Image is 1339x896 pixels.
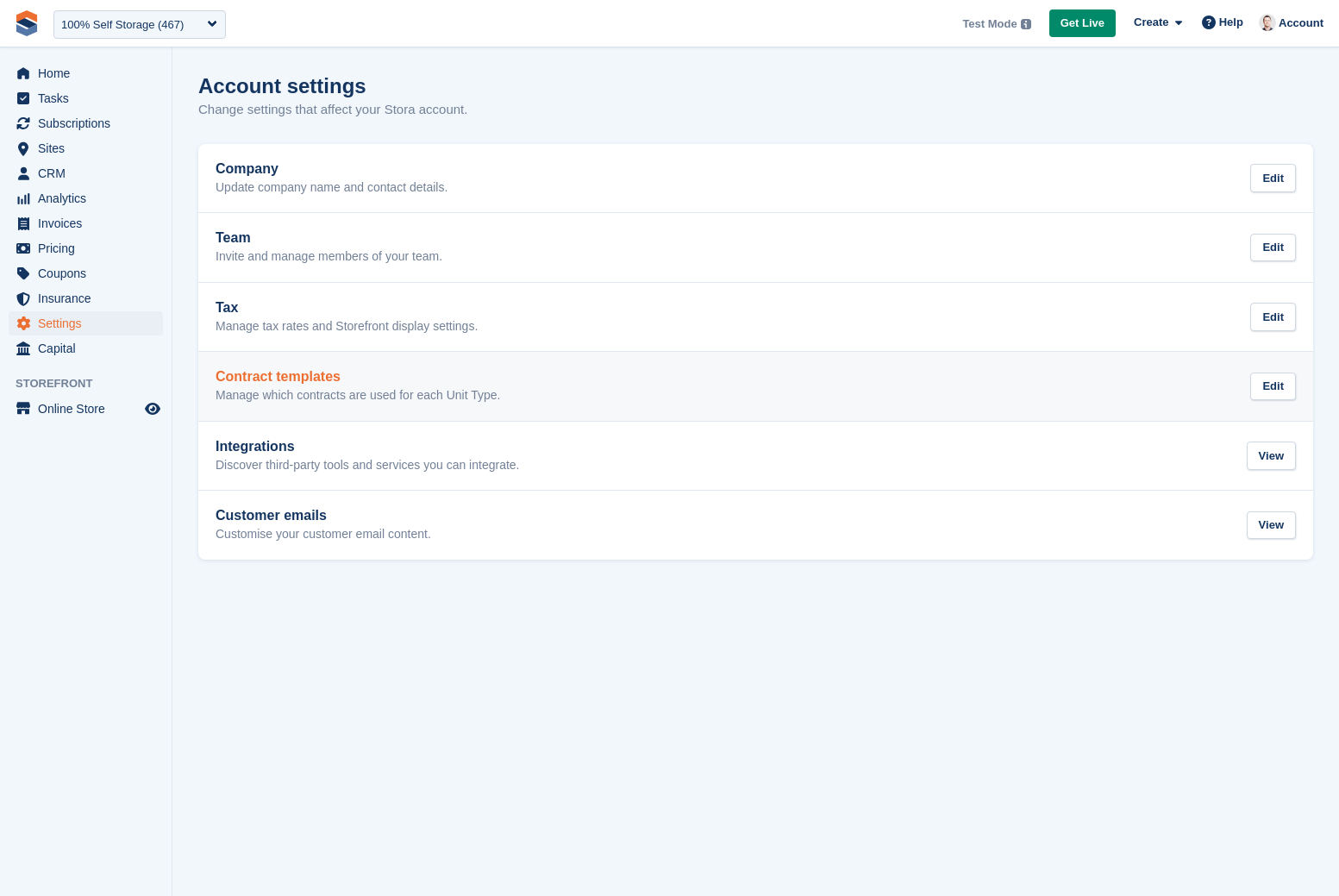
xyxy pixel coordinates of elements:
span: Coupons [38,261,141,285]
a: menu [9,136,163,160]
img: icon-info-grey-7440780725fd019a000dd9b08b2336e03edf1995a4989e88bcd33f0948082b44.svg [1021,19,1031,29]
p: Customise your customer email content. [216,527,431,542]
div: View [1247,442,1296,470]
div: Edit [1250,303,1296,331]
a: Integrations Discover third-party tools and services you can integrate. View [198,422,1313,491]
div: Edit [1250,373,1296,401]
div: View [1247,511,1296,540]
p: Invite and manage members of your team. [216,249,442,265]
a: menu [9,111,163,135]
a: Get Live [1049,9,1116,38]
a: Preview store [142,398,163,419]
div: Edit [1250,164,1296,192]
a: menu [9,336,163,360]
span: Analytics [38,186,141,210]
span: Settings [38,311,141,335]
a: Contract templates Manage which contracts are used for each Unit Type. Edit [198,352,1313,421]
span: Invoices [38,211,141,235]
h2: Team [216,230,442,246]
a: menu [9,311,163,335]
span: Get Live [1061,15,1104,32]
span: Storefront [16,375,172,392]
a: menu [9,186,163,210]
p: Manage tax rates and Storefront display settings. [216,319,478,335]
h2: Integrations [216,439,520,454]
a: menu [9,161,163,185]
h2: Tax [216,300,478,316]
span: Account [1279,15,1323,32]
h1: Account settings [198,74,366,97]
span: Online Store [38,397,141,421]
span: Home [38,61,141,85]
h2: Contract templates [216,369,500,385]
a: menu [9,286,163,310]
a: menu [9,211,163,235]
a: Customer emails Customise your customer email content. View [198,491,1313,560]
span: Test Mode [962,16,1017,33]
p: Change settings that affect your Stora account. [198,100,467,120]
h2: Customer emails [216,508,431,523]
a: Tax Manage tax rates and Storefront display settings. Edit [198,283,1313,352]
div: 100% Self Storage (467) [61,16,184,34]
p: Update company name and contact details. [216,180,447,196]
span: CRM [38,161,141,185]
span: Subscriptions [38,111,141,135]
a: menu [9,61,163,85]
p: Manage which contracts are used for each Unit Type. [216,388,500,404]
div: Edit [1250,234,1296,262]
h2: Company [216,161,447,177]
span: Create [1134,14,1168,31]
span: Capital [38,336,141,360]
a: menu [9,86,163,110]
span: Sites [38,136,141,160]
a: Company Update company name and contact details. Edit [198,144,1313,213]
span: Tasks [38,86,141,110]
p: Discover third-party tools and services you can integrate. [216,458,520,473]
span: Help [1219,14,1243,31]
a: menu [9,261,163,285]
img: stora-icon-8386f47178a22dfd0bd8f6a31ec36ba5ce8667c1dd55bd0f319d3a0aa187defe.svg [14,10,40,36]
a: Team Invite and manage members of your team. Edit [198,213,1313,282]
a: menu [9,236,163,260]
img: Jeff Knox [1259,14,1276,31]
span: Pricing [38,236,141,260]
a: menu [9,397,163,421]
span: Insurance [38,286,141,310]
